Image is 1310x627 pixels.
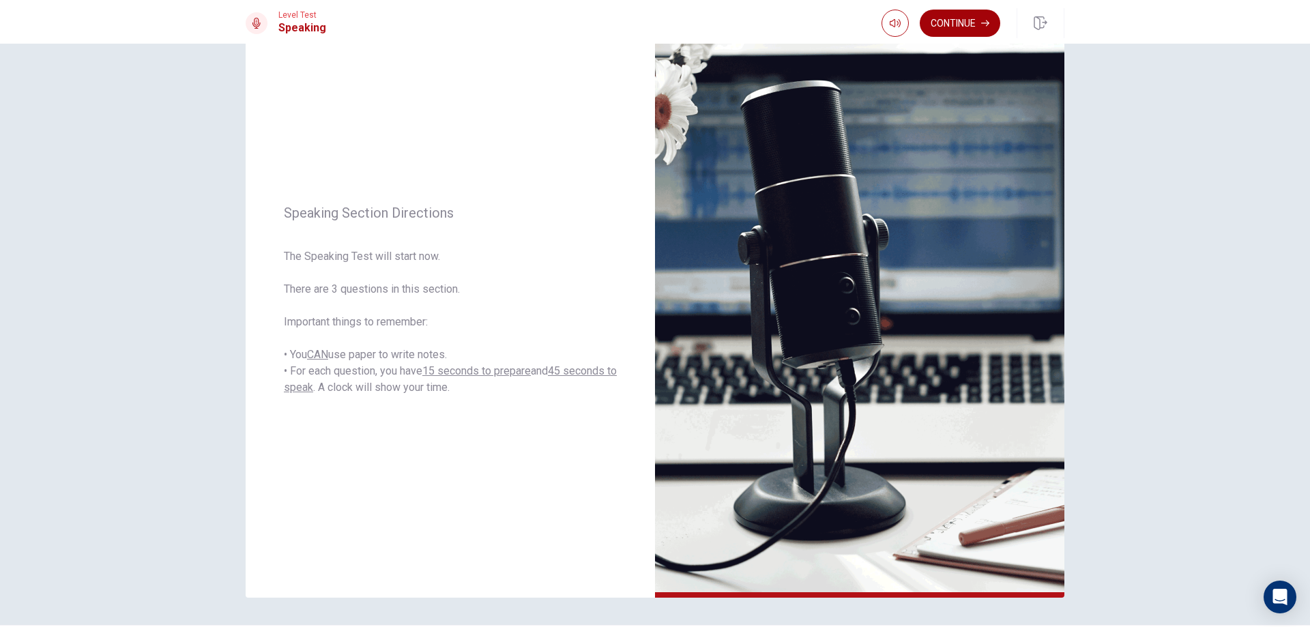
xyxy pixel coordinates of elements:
span: Level Test [278,10,326,20]
div: Open Intercom Messenger [1264,581,1296,613]
span: The Speaking Test will start now. There are 3 questions in this section. Important things to reme... [284,248,617,396]
u: 15 seconds to prepare [422,364,531,377]
h1: Speaking [278,20,326,36]
u: CAN [307,348,328,361]
span: Speaking Section Directions [284,205,617,221]
img: speaking intro [655,3,1064,598]
button: Continue [920,10,1000,37]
